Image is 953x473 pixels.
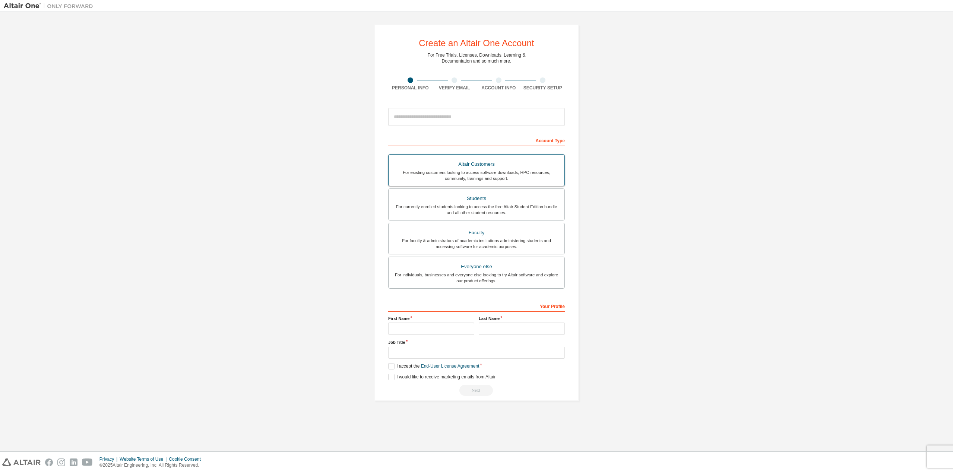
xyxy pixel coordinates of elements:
[99,456,120,462] div: Privacy
[388,85,433,91] div: Personal Info
[393,159,560,169] div: Altair Customers
[393,238,560,250] div: For faculty & administrators of academic institutions administering students and accessing softwa...
[479,315,565,321] label: Last Name
[99,462,205,469] p: © 2025 Altair Engineering, Inc. All Rights Reserved.
[388,300,565,312] div: Your Profile
[388,374,496,380] label: I would like to receive marketing emails from Altair
[388,363,479,369] label: I accept the
[476,85,521,91] div: Account Info
[428,52,526,64] div: For Free Trials, Licenses, Downloads, Learning & Documentation and so much more.
[57,458,65,466] img: instagram.svg
[45,458,53,466] img: facebook.svg
[419,39,534,48] div: Create an Altair One Account
[393,193,560,204] div: Students
[521,85,565,91] div: Security Setup
[393,204,560,216] div: For currently enrolled students looking to access the free Altair Student Edition bundle and all ...
[388,134,565,146] div: Account Type
[388,385,565,396] div: Read and acccept EULA to continue
[421,364,479,369] a: End-User License Agreement
[393,261,560,272] div: Everyone else
[393,272,560,284] div: For individuals, businesses and everyone else looking to try Altair software and explore our prod...
[82,458,93,466] img: youtube.svg
[388,315,474,321] label: First Name
[393,169,560,181] div: For existing customers looking to access software downloads, HPC resources, community, trainings ...
[388,339,565,345] label: Job Title
[70,458,77,466] img: linkedin.svg
[433,85,477,91] div: Verify Email
[169,456,205,462] div: Cookie Consent
[120,456,169,462] div: Website Terms of Use
[4,2,97,10] img: Altair One
[2,458,41,466] img: altair_logo.svg
[393,228,560,238] div: Faculty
